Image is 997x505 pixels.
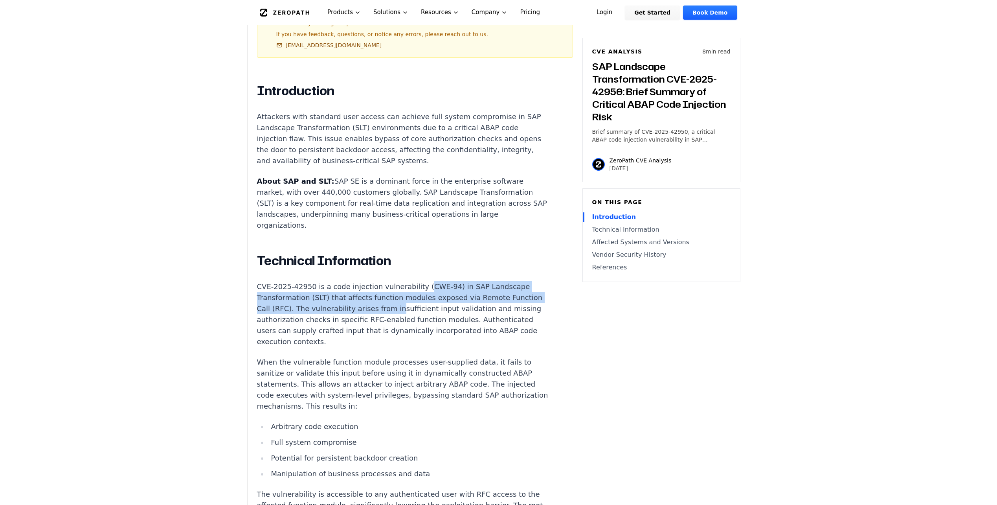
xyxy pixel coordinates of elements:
[592,158,605,171] img: ZeroPath CVE Analysis
[610,164,672,172] p: [DATE]
[610,157,672,164] p: ZeroPath CVE Analysis
[592,198,731,206] h6: On this page
[257,253,549,269] h2: Technical Information
[592,238,731,247] a: Affected Systems and Versions
[276,41,382,49] a: [EMAIL_ADDRESS][DOMAIN_NAME]
[625,6,680,20] a: Get Started
[268,468,549,479] li: Manipulation of business processes and data
[268,453,549,464] li: Potential for persistent backdoor creation
[592,212,731,222] a: Introduction
[683,6,737,20] a: Book Demo
[587,6,622,20] a: Login
[257,281,549,347] p: CVE-2025-42950 is a code injection vulnerability (CWE-94) in SAP Landscape Transformation (SLT) t...
[257,176,549,231] p: SAP SE is a dominant force in the enterprise software market, with over 440,000 customers globall...
[276,30,566,38] p: If you have feedback, questions, or notice any errors, please reach out to us.
[268,437,549,448] li: Full system compromise
[592,60,731,123] h3: SAP Landscape Transformation CVE-2025-42950: Brief Summary of Critical ABAP Code Injection Risk
[268,421,549,432] li: Arbitrary code execution
[592,128,731,144] p: Brief summary of CVE-2025-42950, a critical ABAP code injection vulnerability in SAP Landscape Tr...
[257,177,334,185] strong: About SAP and SLT:
[592,225,731,234] a: Technical Information
[592,263,731,272] a: References
[257,83,549,99] h2: Introduction
[592,250,731,260] a: Vendor Security History
[592,48,643,55] h6: CVE Analysis
[257,111,549,166] p: Attackers with standard user access can achieve full system compromise in SAP Landscape Transform...
[257,357,549,412] p: When the vulnerable function module processes user-supplied data, it fails to sanitize or validat...
[702,48,730,55] p: 8 min read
